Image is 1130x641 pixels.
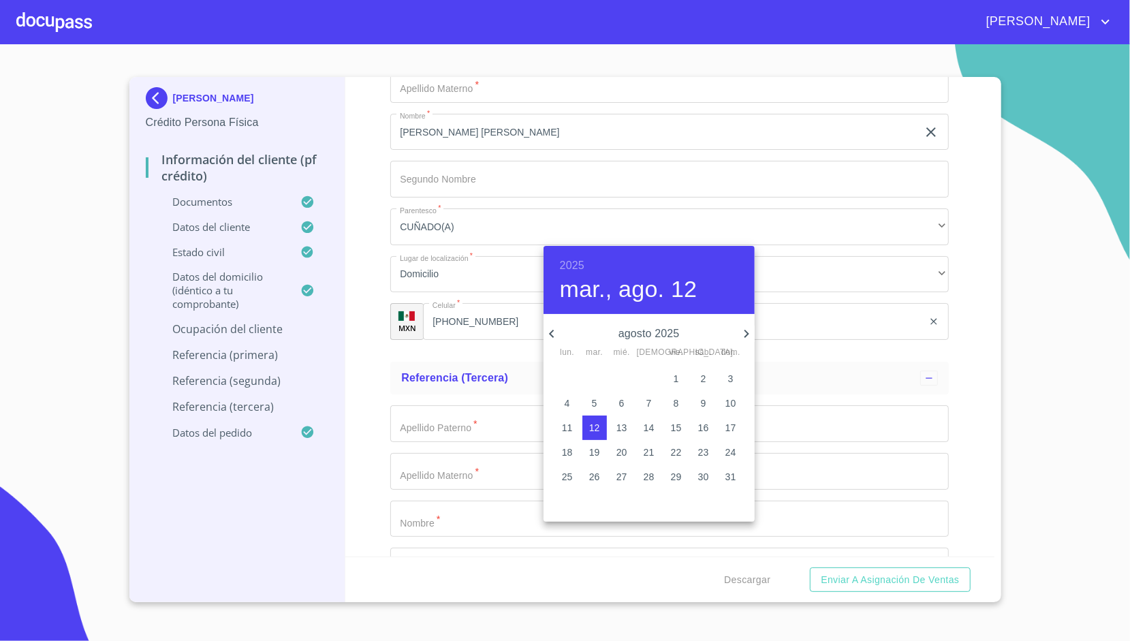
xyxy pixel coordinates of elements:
button: 23 [691,440,716,465]
button: 12 [582,416,607,440]
button: 19 [582,440,607,465]
span: dom. [719,346,743,360]
p: 26 [589,470,600,484]
button: 2 [691,366,716,391]
p: agosto 2025 [560,326,738,342]
span: lun. [555,346,580,360]
p: 10 [725,396,736,410]
button: 30 [691,465,716,489]
p: 5 [592,396,597,410]
button: 5 [582,391,607,416]
span: [DEMOGRAPHIC_DATA]. [637,346,661,360]
p: 13 [616,421,627,435]
button: 4 [555,391,580,416]
button: 14 [637,416,661,440]
button: 27 [610,465,634,489]
button: 28 [637,465,661,489]
p: 1 [674,372,679,386]
span: mar. [582,346,607,360]
button: 17 [719,416,743,440]
button: mar., ago. 12 [560,275,697,304]
p: 6 [619,396,625,410]
span: vie. [664,346,689,360]
button: 20 [610,440,634,465]
button: 15 [664,416,689,440]
button: 2025 [560,256,584,275]
p: 4 [565,396,570,410]
p: 28 [644,470,655,484]
button: 25 [555,465,580,489]
span: sáb. [691,346,716,360]
button: 3 [719,366,743,391]
p: 8 [674,396,679,410]
p: 12 [589,421,600,435]
button: 9 [691,391,716,416]
button: 16 [691,416,716,440]
button: 18 [555,440,580,465]
p: 25 [562,470,573,484]
p: 11 [562,421,573,435]
p: 30 [698,470,709,484]
p: 7 [646,396,652,410]
p: 17 [725,421,736,435]
p: 21 [644,445,655,459]
button: 6 [610,391,634,416]
p: 18 [562,445,573,459]
p: 16 [698,421,709,435]
p: 14 [644,421,655,435]
span: mié. [610,346,634,360]
p: 24 [725,445,736,459]
p: 27 [616,470,627,484]
button: 8 [664,391,689,416]
p: 22 [671,445,682,459]
p: 29 [671,470,682,484]
p: 9 [701,396,706,410]
button: 10 [719,391,743,416]
button: 1 [664,366,689,391]
p: 23 [698,445,709,459]
button: 24 [719,440,743,465]
p: 3 [728,372,734,386]
p: 2 [701,372,706,386]
button: 21 [637,440,661,465]
button: 11 [555,416,580,440]
p: 19 [589,445,600,459]
button: 13 [610,416,634,440]
p: 15 [671,421,682,435]
button: 31 [719,465,743,489]
button: 29 [664,465,689,489]
button: 7 [637,391,661,416]
p: 20 [616,445,627,459]
button: 26 [582,465,607,489]
p: 31 [725,470,736,484]
button: 22 [664,440,689,465]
